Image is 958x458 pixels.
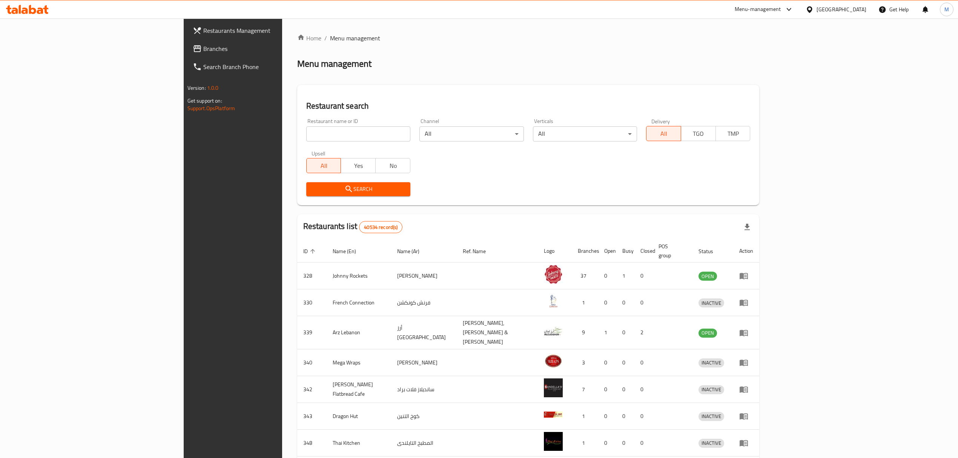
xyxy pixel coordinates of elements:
[359,221,402,233] div: Total records count
[735,5,781,14] div: Menu-management
[634,263,652,289] td: 0
[616,289,634,316] td: 0
[344,160,373,171] span: Yes
[457,316,538,349] td: [PERSON_NAME],[PERSON_NAME] & [PERSON_NAME]
[544,378,563,397] img: Sandella's Flatbread Cafe
[341,158,376,173] button: Yes
[187,40,344,58] a: Branches
[646,126,681,141] button: All
[572,263,598,289] td: 37
[312,151,325,156] label: Upsell
[616,349,634,376] td: 0
[598,263,616,289] td: 0
[634,430,652,456] td: 0
[544,322,563,341] img: Arz Lebanon
[699,358,724,367] span: INACTIVE
[634,349,652,376] td: 0
[544,432,563,451] img: Thai Kitchen
[715,126,751,141] button: TMP
[359,224,402,231] span: 40534 record(s)
[187,103,235,113] a: Support.OpsPlatform
[391,430,457,456] td: المطبخ التايلندى
[306,158,341,173] button: All
[598,430,616,456] td: 0
[572,376,598,403] td: 7
[634,403,652,430] td: 0
[699,298,724,307] div: INACTIVE
[327,376,391,403] td: [PERSON_NAME] Flatbread Cafe
[699,329,717,337] span: OPEN
[616,430,634,456] td: 0
[379,160,407,171] span: No
[375,158,410,173] button: No
[739,438,753,447] div: Menu
[598,376,616,403] td: 0
[739,385,753,394] div: Menu
[616,316,634,349] td: 0
[684,128,713,139] span: TGO
[306,126,410,141] input: Search for restaurant name or ID..
[719,128,748,139] span: TMP
[739,271,753,280] div: Menu
[572,289,598,316] td: 1
[397,247,429,256] span: Name (Ar)
[616,263,634,289] td: 1
[187,96,222,106] span: Get support on:
[699,412,724,421] span: INACTIVE
[598,240,616,263] th: Open
[391,289,457,316] td: فرنش كونكشن
[699,412,724,421] div: INACTIVE
[699,272,717,281] span: OPEN
[306,182,410,196] button: Search
[739,412,753,421] div: Menu
[616,240,634,263] th: Busy
[303,247,318,256] span: ID
[598,349,616,376] td: 0
[203,26,338,35] span: Restaurants Management
[327,403,391,430] td: Dragon Hut
[312,184,404,194] span: Search
[303,221,403,233] h2: Restaurants list
[391,376,457,403] td: سانديلاز فلات براد
[327,430,391,456] td: Thai Kitchen
[391,403,457,430] td: كوخ التنين
[699,385,724,394] span: INACTIVE
[391,263,457,289] td: [PERSON_NAME]
[616,403,634,430] td: 0
[634,289,652,316] td: 0
[739,358,753,367] div: Menu
[572,316,598,349] td: 9
[598,289,616,316] td: 0
[739,298,753,307] div: Menu
[544,405,563,424] img: Dragon Hut
[659,242,684,260] span: POS group
[572,240,598,263] th: Branches
[616,376,634,403] td: 0
[330,34,380,43] span: Menu management
[634,376,652,403] td: 0
[598,316,616,349] td: 1
[572,430,598,456] td: 1
[306,100,751,112] h2: Restaurant search
[327,289,391,316] td: French Connection
[634,240,652,263] th: Closed
[538,240,572,263] th: Logo
[739,328,753,337] div: Menu
[699,439,724,447] span: INACTIVE
[327,349,391,376] td: Mega Wraps
[572,349,598,376] td: 3
[634,316,652,349] td: 2
[649,128,678,139] span: All
[699,299,724,307] span: INACTIVE
[327,316,391,349] td: Arz Lebanon
[699,272,717,281] div: OPEN
[598,403,616,430] td: 0
[207,83,219,93] span: 1.0.0
[419,126,524,141] div: All
[203,62,338,71] span: Search Branch Phone
[738,218,756,236] div: Export file
[391,349,457,376] td: [PERSON_NAME]
[533,126,637,141] div: All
